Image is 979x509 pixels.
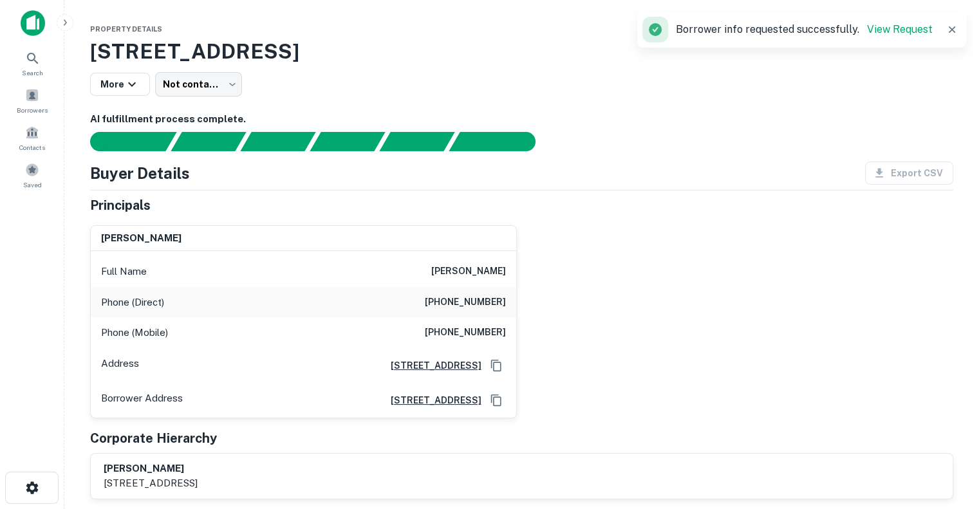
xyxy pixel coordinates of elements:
h6: [PERSON_NAME] [431,264,506,279]
span: Search [22,68,43,78]
p: Address [101,356,139,375]
h5: Principals [90,196,151,215]
h5: Corporate Hierarchy [90,429,217,448]
a: Saved [4,158,61,192]
p: Borrower info requested successfully. [676,22,933,37]
h3: [STREET_ADDRESS] [90,36,953,67]
p: Borrower Address [101,391,183,410]
a: View Request [867,23,933,35]
a: Contacts [4,120,61,155]
div: Not contacted [155,72,242,97]
h6: [PERSON_NAME] [104,461,198,476]
div: Sending borrower request to AI... [75,132,171,151]
h6: AI fulfillment process complete. [90,112,953,127]
button: Copy Address [487,356,506,375]
p: [STREET_ADDRESS] [104,476,198,491]
span: Saved [23,180,42,190]
a: Search [4,46,61,80]
h4: Buyer Details [90,162,190,185]
h6: [PERSON_NAME] [101,231,182,246]
a: [STREET_ADDRESS] [380,358,481,373]
div: Principals found, still searching for contact information. This may take time... [379,132,454,151]
img: capitalize-icon.png [21,10,45,36]
p: Full Name [101,264,147,279]
span: Contacts [19,142,45,153]
span: Borrowers [17,105,48,115]
h6: [PHONE_NUMBER] [425,325,506,340]
span: Property Details [90,25,162,33]
button: More [90,73,150,96]
div: Principals found, AI now looking for contact information... [310,132,385,151]
p: Phone (Mobile) [101,325,168,340]
h6: [PHONE_NUMBER] [425,295,506,310]
p: Phone (Direct) [101,295,164,310]
div: Your request is received and processing... [171,132,246,151]
div: AI fulfillment process complete. [449,132,551,151]
iframe: Chat Widget [915,365,979,427]
button: Copy Address [487,391,506,410]
a: [STREET_ADDRESS] [380,393,481,407]
a: Borrowers [4,83,61,118]
div: Documents found, AI parsing details... [240,132,315,151]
